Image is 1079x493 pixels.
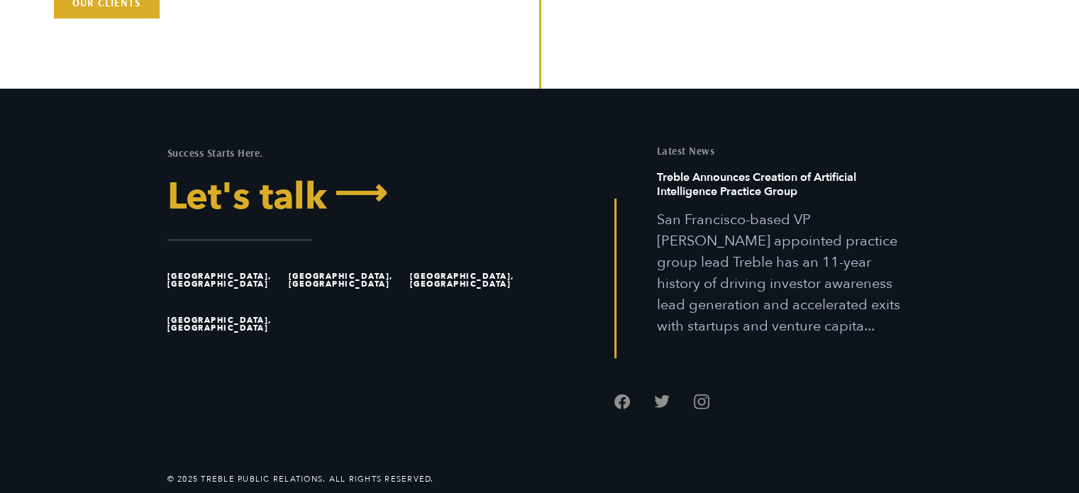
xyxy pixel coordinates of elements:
li: [GEOGRAPHIC_DATA], [GEOGRAPHIC_DATA] [289,258,404,302]
p: San Francisco-based VP [PERSON_NAME] appointed practice group lead Treble has an 11-year history ... [657,209,912,337]
li: [GEOGRAPHIC_DATA], [GEOGRAPHIC_DATA] [410,258,525,302]
li: © 2025 Treble Public Relations. All Rights Reserved. [167,473,434,485]
h6: Treble Announces Creation of Artificial Intelligence Practice Group [657,170,912,209]
a: Read this article [657,170,912,337]
a: Follow us on Facebook [614,394,630,409]
a: Follow us on Instagram [694,394,709,409]
a: Let's Talk [167,179,529,216]
a: Follow us on Twitter [654,394,670,409]
mark: Success Starts Here. [167,146,263,160]
li: [GEOGRAPHIC_DATA], [GEOGRAPHIC_DATA] [167,302,282,346]
span: ⟶ [327,175,387,212]
li: [GEOGRAPHIC_DATA], [GEOGRAPHIC_DATA] [167,258,282,302]
h5: Latest News [657,145,912,156]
